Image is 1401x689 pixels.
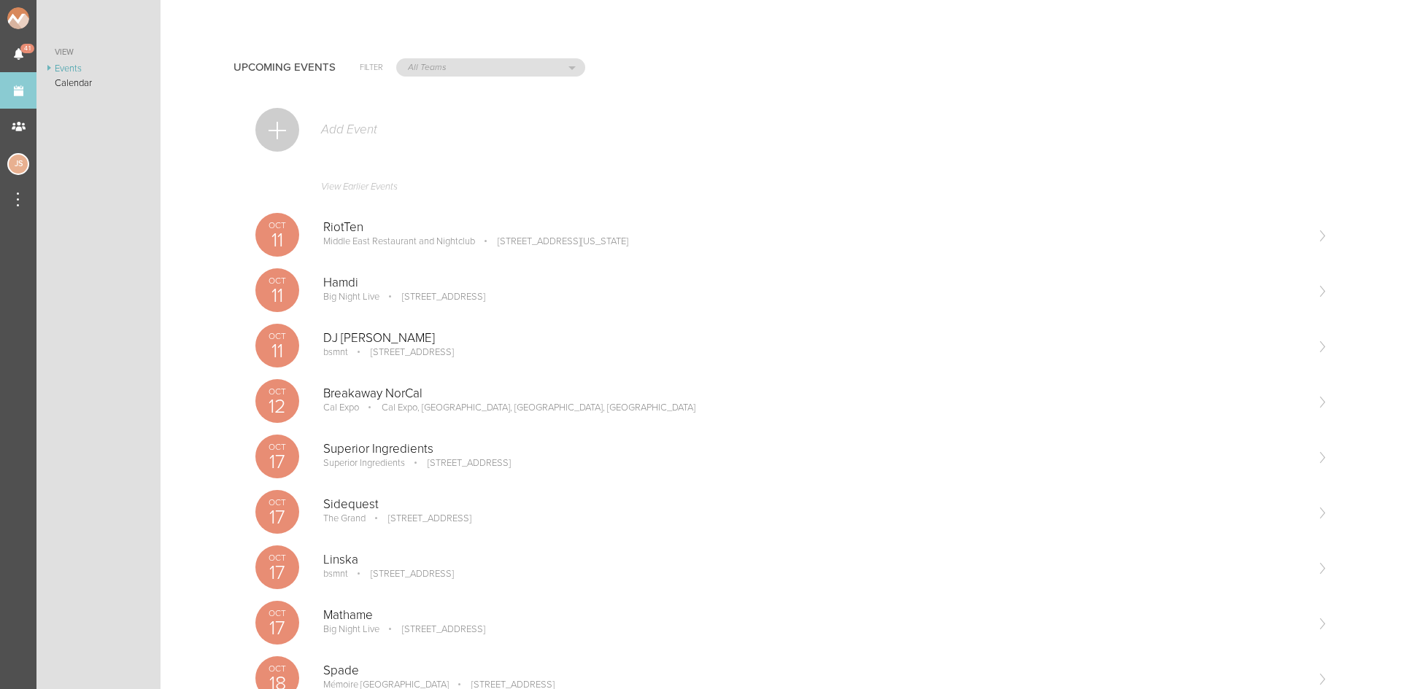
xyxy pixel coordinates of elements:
p: RiotTen [323,220,1305,235]
p: Oct [255,443,299,451]
p: Spade [323,663,1305,678]
p: bsmnt [323,568,348,580]
p: [STREET_ADDRESS] [350,346,454,358]
p: Hamdi [323,276,1305,290]
p: 11 [255,286,299,305]
p: Sidequest [323,497,1305,512]
span: 41 [20,44,34,53]
p: Oct [255,498,299,507]
p: [STREET_ADDRESS] [350,568,454,580]
p: Big Night Live [323,291,379,303]
p: The Grand [323,513,366,524]
p: [STREET_ADDRESS] [368,513,471,524]
p: [STREET_ADDRESS][US_STATE] [477,235,628,247]
p: Cal Expo [323,402,359,413]
img: NOMAD [7,7,90,29]
p: Oct [255,221,299,230]
div: Jessica Smith [7,153,29,175]
p: Add Event [320,122,377,137]
a: Calendar [36,76,161,90]
p: 17 [255,618,299,638]
p: [STREET_ADDRESS] [382,291,485,303]
p: 12 [255,397,299,416]
a: View Earlier Events [255,174,1328,207]
p: Breakaway NorCal [323,386,1305,401]
p: 11 [255,341,299,361]
p: Middle East Restaurant and Nightclub [323,235,475,247]
h6: Filter [360,61,383,74]
p: Superior Ingredients [323,457,405,469]
p: 17 [255,452,299,472]
p: Oct [255,553,299,562]
p: Oct [255,387,299,396]
p: Mathame [323,608,1305,623]
p: Superior Ingredients [323,442,1305,456]
p: Cal Expo, [GEOGRAPHIC_DATA], [GEOGRAPHIC_DATA], [GEOGRAPHIC_DATA] [361,402,695,413]
p: Oct [255,332,299,340]
p: [STREET_ADDRESS] [407,457,511,469]
p: [STREET_ADDRESS] [382,623,485,635]
a: Events [36,61,161,76]
p: 11 [255,230,299,250]
p: Oct [255,664,299,673]
p: 17 [255,507,299,527]
p: Oct [255,276,299,285]
h4: Upcoming Events [233,61,336,74]
p: Big Night Live [323,623,379,635]
p: DJ [PERSON_NAME] [323,331,1305,346]
p: Oct [255,609,299,618]
a: View [36,44,161,61]
p: Linska [323,553,1305,567]
p: bsmnt [323,346,348,358]
p: 17 [255,563,299,583]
